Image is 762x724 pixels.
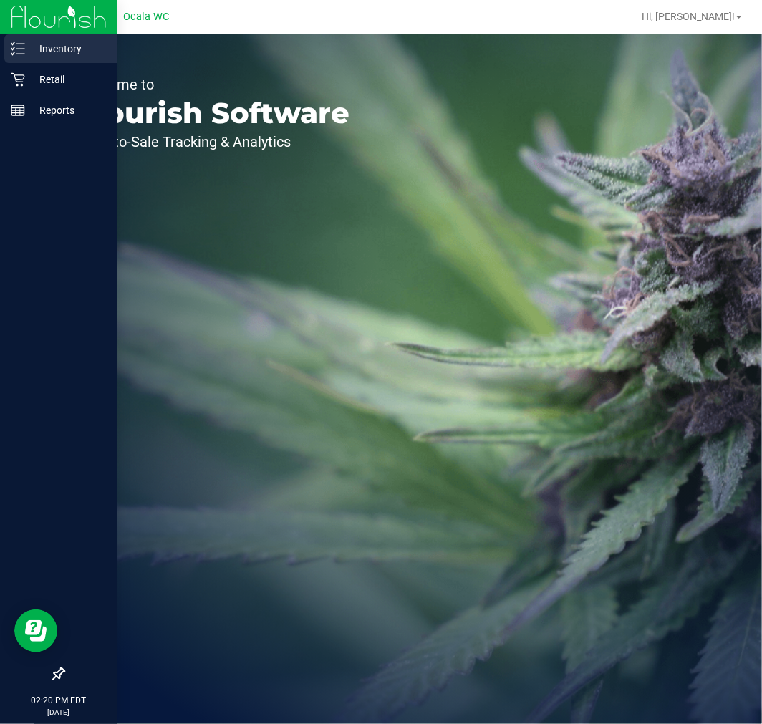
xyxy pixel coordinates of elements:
inline-svg: Reports [11,103,25,117]
p: Inventory [25,40,111,57]
iframe: Resource center [14,609,57,652]
inline-svg: Retail [11,72,25,87]
p: Retail [25,71,111,88]
p: Welcome to [77,77,349,92]
p: [DATE] [6,707,111,718]
p: 02:20 PM EDT [6,694,111,707]
span: Ocala WC [123,11,169,23]
p: Flourish Software [77,99,349,127]
span: Hi, [PERSON_NAME]! [642,11,735,22]
inline-svg: Inventory [11,42,25,56]
p: Reports [25,102,111,119]
p: Seed-to-Sale Tracking & Analytics [77,135,349,149]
